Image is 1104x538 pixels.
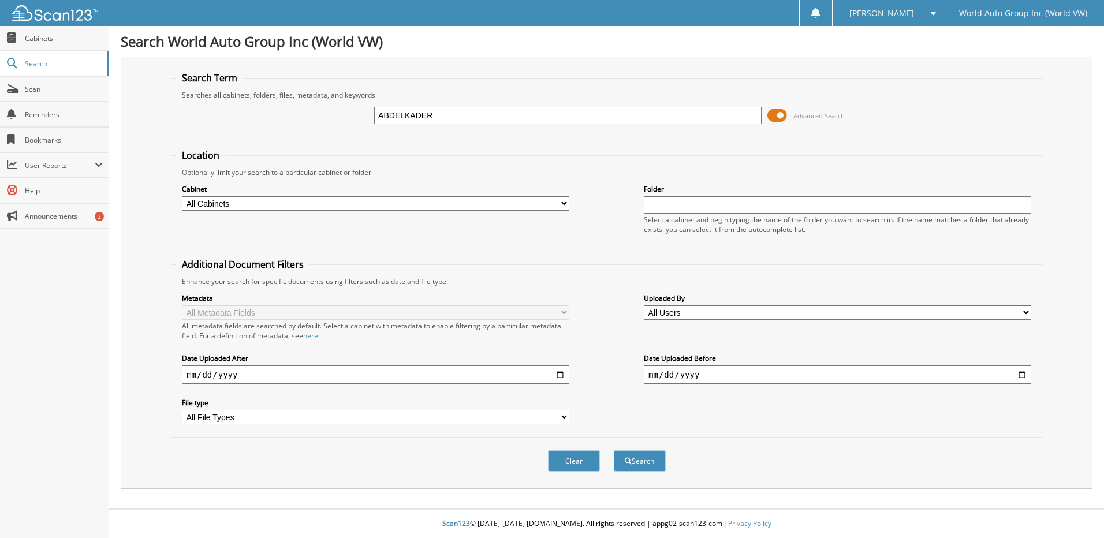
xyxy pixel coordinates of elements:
[182,321,569,341] div: All metadata fields are searched by default. Select a cabinet with metadata to enable filtering b...
[644,184,1031,194] label: Folder
[25,84,103,94] span: Scan
[12,5,98,21] img: scan123-logo-white.svg
[182,365,569,384] input: start
[25,135,103,145] span: Bookmarks
[182,293,569,303] label: Metadata
[25,186,103,196] span: Help
[614,450,666,472] button: Search
[849,10,914,17] span: [PERSON_NAME]
[25,160,95,170] span: User Reports
[176,72,243,84] legend: Search Term
[182,398,569,408] label: File type
[1046,483,1104,538] iframe: Chat Widget
[548,450,600,472] button: Clear
[25,59,101,69] span: Search
[25,33,103,43] span: Cabinets
[644,293,1031,303] label: Uploaded By
[121,32,1092,51] h1: Search World Auto Group Inc (World VW)
[182,353,569,363] label: Date Uploaded After
[182,184,569,194] label: Cabinet
[176,167,1037,177] div: Optionally limit your search to a particular cabinet or folder
[442,518,470,528] span: Scan123
[176,149,225,162] legend: Location
[176,90,1037,100] div: Searches all cabinets, folders, files, metadata, and keywords
[303,331,318,341] a: here
[644,365,1031,384] input: end
[176,258,309,271] legend: Additional Document Filters
[644,215,1031,234] div: Select a cabinet and begin typing the name of the folder you want to search in. If the name match...
[959,10,1087,17] span: World Auto Group Inc (World VW)
[728,518,771,528] a: Privacy Policy
[109,510,1104,538] div: © [DATE]-[DATE] [DOMAIN_NAME]. All rights reserved | appg02-scan123-com |
[176,277,1037,286] div: Enhance your search for specific documents using filters such as date and file type.
[25,110,103,119] span: Reminders
[25,211,103,221] span: Announcements
[95,212,104,221] div: 2
[793,111,845,120] span: Advanced Search
[644,353,1031,363] label: Date Uploaded Before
